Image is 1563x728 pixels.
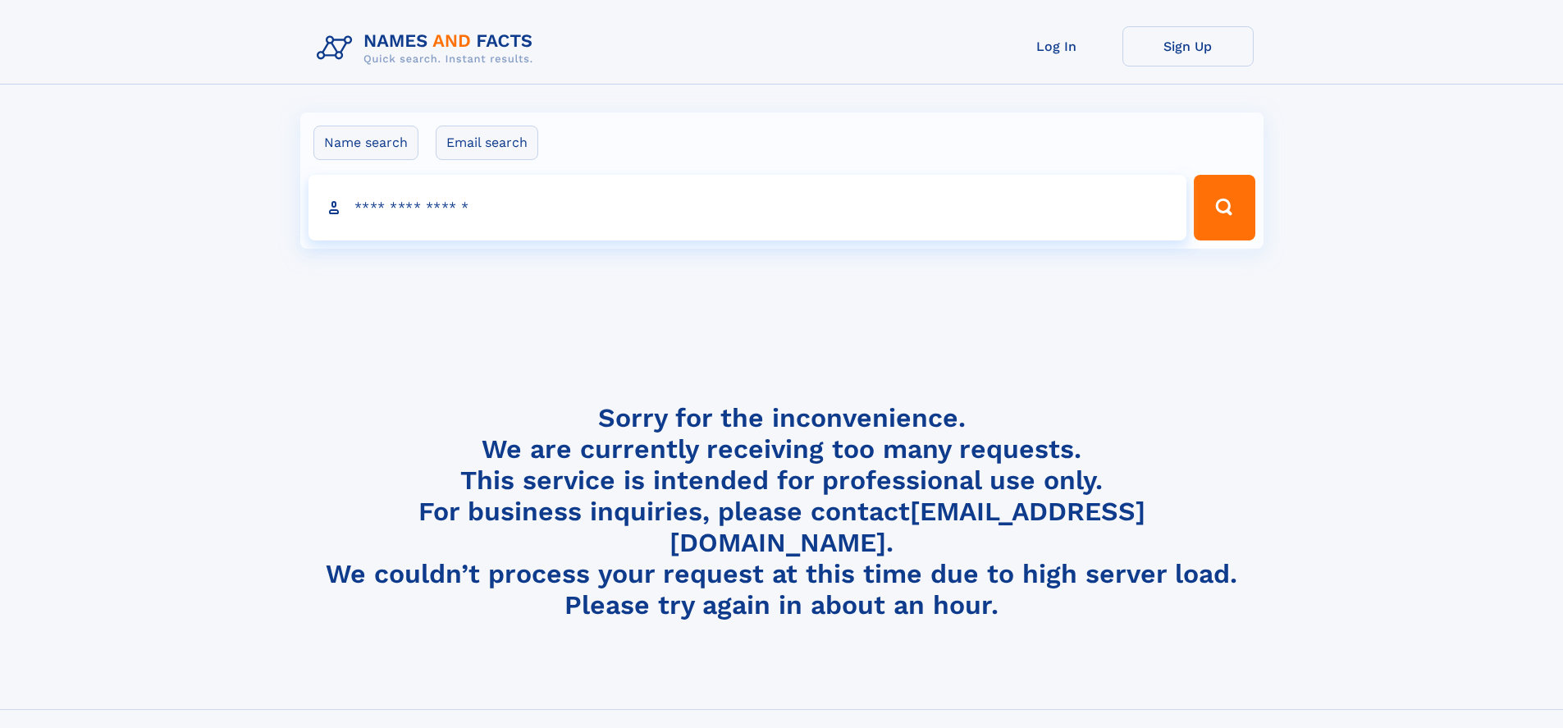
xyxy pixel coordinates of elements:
[1122,26,1254,66] a: Sign Up
[1194,175,1255,240] button: Search Button
[670,496,1145,558] a: [EMAIL_ADDRESS][DOMAIN_NAME]
[436,126,538,160] label: Email search
[310,26,546,71] img: Logo Names and Facts
[991,26,1122,66] a: Log In
[313,126,418,160] label: Name search
[308,175,1187,240] input: search input
[310,402,1254,621] h4: Sorry for the inconvenience. We are currently receiving too many requests. This service is intend...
